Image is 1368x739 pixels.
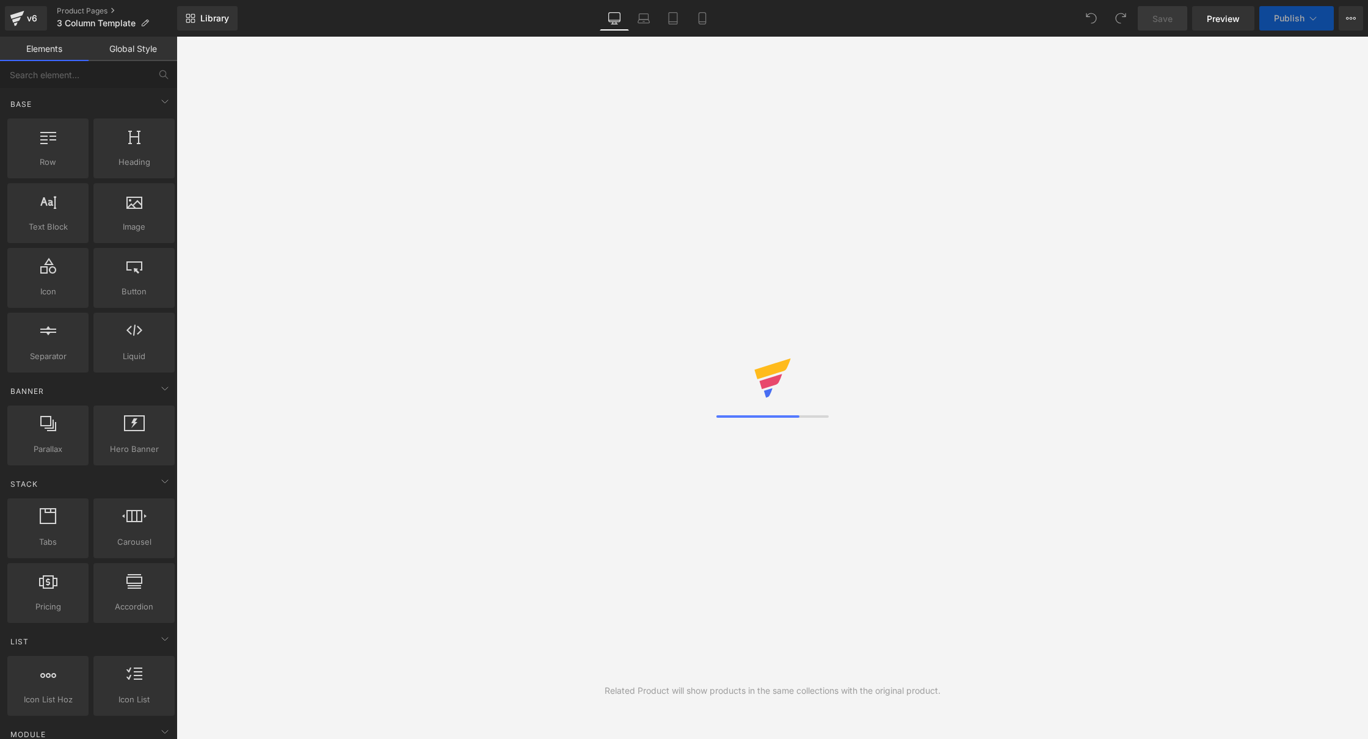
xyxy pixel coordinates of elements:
[200,13,229,24] span: Library
[1274,13,1304,23] span: Publish
[57,18,136,28] span: 3 Column Template
[97,285,171,298] span: Button
[97,693,171,706] span: Icon List
[600,6,629,31] a: Desktop
[97,600,171,613] span: Accordion
[1192,6,1254,31] a: Preview
[1259,6,1334,31] button: Publish
[629,6,658,31] a: Laptop
[11,536,85,548] span: Tabs
[97,156,171,169] span: Heading
[1152,12,1173,25] span: Save
[1108,6,1133,31] button: Redo
[57,6,177,16] a: Product Pages
[9,636,30,647] span: List
[658,6,688,31] a: Tablet
[605,684,941,697] div: Related Product will show products in the same collections with the original product.
[1207,12,1240,25] span: Preview
[11,600,85,613] span: Pricing
[11,350,85,363] span: Separator
[97,350,171,363] span: Liquid
[11,443,85,456] span: Parallax
[89,37,177,61] a: Global Style
[97,443,171,456] span: Hero Banner
[97,536,171,548] span: Carousel
[9,98,33,110] span: Base
[11,285,85,298] span: Icon
[1079,6,1104,31] button: Undo
[177,6,238,31] a: New Library
[688,6,717,31] a: Mobile
[11,220,85,233] span: Text Block
[97,220,171,233] span: Image
[1339,6,1363,31] button: More
[5,6,47,31] a: v6
[11,693,85,706] span: Icon List Hoz
[9,385,45,397] span: Banner
[9,478,39,490] span: Stack
[11,156,85,169] span: Row
[24,10,40,26] div: v6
